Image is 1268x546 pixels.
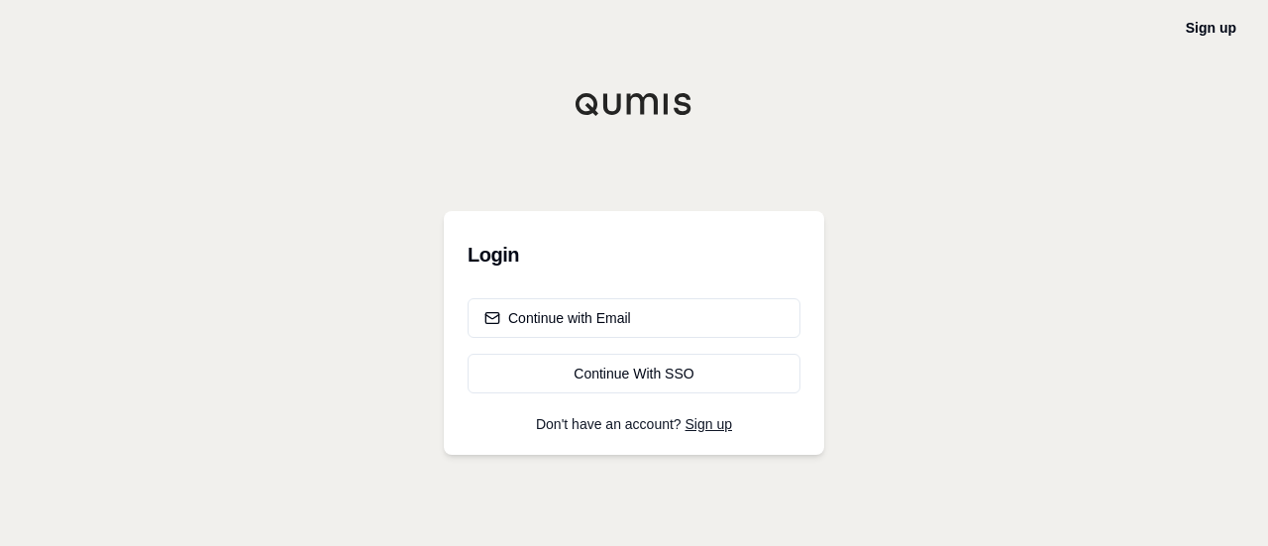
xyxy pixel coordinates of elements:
[468,298,800,338] button: Continue with Email
[484,308,631,328] div: Continue with Email
[468,235,800,274] h3: Login
[468,354,800,393] a: Continue With SSO
[1186,20,1236,36] a: Sign up
[686,416,732,432] a: Sign up
[575,92,693,116] img: Qumis
[484,364,784,383] div: Continue With SSO
[468,417,800,431] p: Don't have an account?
